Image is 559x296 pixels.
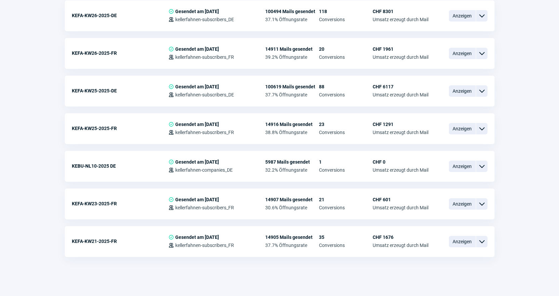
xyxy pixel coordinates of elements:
[175,159,219,165] span: Gesendet am [DATE]
[449,10,476,22] span: Anzeigen
[265,205,319,210] span: 30.6% Öffnungsrate
[319,46,373,52] span: 20
[72,122,169,135] div: KEFA-KW25-2025-FR
[265,130,319,135] span: 38.8% Öffnungsrate
[175,205,234,210] span: kellerfahnen-subscribers_FR
[319,167,373,173] span: Conversions
[265,159,319,165] span: 5987 Mails gesendet
[265,235,319,240] span: 14905 Mails gesendet
[265,46,319,52] span: 14911 Mails gesendet
[175,46,219,52] span: Gesendet am [DATE]
[373,84,428,89] span: CHF 6117
[265,54,319,60] span: 39.2% Öffnungsrate
[265,122,319,127] span: 14916 Mails gesendet
[373,54,428,60] span: Umsatz erzeugt durch Mail
[373,92,428,97] span: Umsatz erzeugt durch Mail
[265,167,319,173] span: 32.2% Öffnungsrate
[373,167,428,173] span: Umsatz erzeugt durch Mail
[175,84,219,89] span: Gesendet am [DATE]
[449,198,476,210] span: Anzeigen
[72,235,169,248] div: KEFA-KW21-2025-FR
[373,46,428,52] span: CHF 1961
[72,46,169,60] div: KEFA-KW26-2025-FR
[319,17,373,22] span: Conversions
[72,84,169,97] div: KEFA-KW25-2025-DE
[319,92,373,97] span: Conversions
[449,85,476,97] span: Anzeigen
[175,92,234,97] span: kellerfahnen-subscribers_DE
[319,122,373,127] span: 23
[175,54,234,60] span: kellerfahnen-subscribers_FR
[72,159,169,173] div: KEBU-NL10-2025 DE
[72,197,169,210] div: KEFA-KW23-2025-FR
[175,130,234,135] span: kellerfahnen-subscribers_FR
[449,236,476,247] span: Anzeigen
[373,235,428,240] span: CHF 1676
[449,48,476,59] span: Anzeigen
[319,9,373,14] span: 118
[373,159,428,165] span: CHF 0
[265,84,319,89] span: 100619 Mails gesendet
[319,243,373,248] span: Conversions
[175,17,234,22] span: kellerfahnen-subscribers_DE
[175,235,219,240] span: Gesendet am [DATE]
[265,9,319,14] span: 100494 Mails gesendet
[72,9,169,22] div: KEFA-KW26-2025-DE
[373,9,428,14] span: CHF 8301
[373,205,428,210] span: Umsatz erzeugt durch Mail
[319,159,373,165] span: 1
[175,9,219,14] span: Gesendet am [DATE]
[175,167,233,173] span: kellerfahnen-companies_DE
[265,243,319,248] span: 37.7% Öffnungsrate
[373,122,428,127] span: CHF 1291
[319,84,373,89] span: 88
[319,197,373,202] span: 21
[265,197,319,202] span: 14907 Mails gesendet
[449,161,476,172] span: Anzeigen
[319,205,373,210] span: Conversions
[373,197,428,202] span: CHF 601
[175,197,219,202] span: Gesendet am [DATE]
[175,243,234,248] span: kellerfahnen-subscribers_FR
[373,130,428,135] span: Umsatz erzeugt durch Mail
[373,243,428,248] span: Umsatz erzeugt durch Mail
[449,123,476,134] span: Anzeigen
[319,54,373,60] span: Conversions
[265,92,319,97] span: 37.7% Öffnungsrate
[175,122,219,127] span: Gesendet am [DATE]
[265,17,319,22] span: 37.1% Öffnungsrate
[319,235,373,240] span: 35
[319,130,373,135] span: Conversions
[373,17,428,22] span: Umsatz erzeugt durch Mail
